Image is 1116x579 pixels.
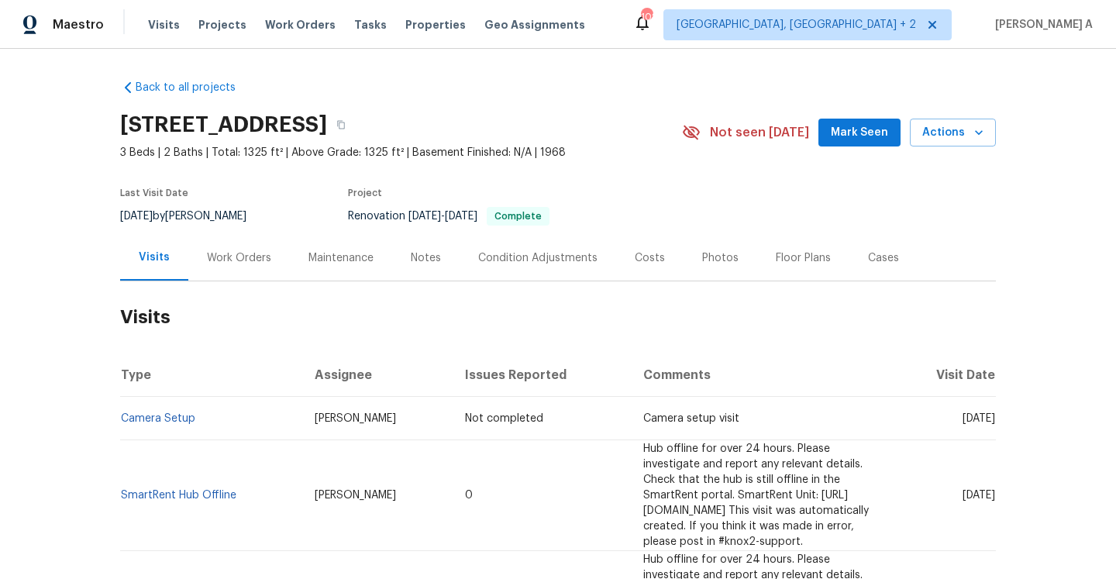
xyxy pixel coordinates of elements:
span: 3 Beds | 2 Baths | Total: 1325 ft² | Above Grade: 1325 ft² | Basement Finished: N/A | 1968 [120,145,682,160]
span: Work Orders [265,17,336,33]
span: Geo Assignments [484,17,585,33]
span: Projects [198,17,246,33]
span: [PERSON_NAME] [315,413,396,424]
button: Actions [910,119,996,147]
span: [PERSON_NAME] [315,490,396,501]
span: Tasks [354,19,387,30]
span: Properties [405,17,466,33]
h2: Visits [120,281,996,353]
span: Complete [488,212,548,221]
a: SmartRent Hub Offline [121,490,236,501]
span: 0 [465,490,473,501]
a: Back to all projects [120,80,269,95]
span: Not completed [465,413,543,424]
span: Project [348,188,382,198]
div: Photos [702,250,739,266]
span: Actions [922,123,983,143]
span: Not seen [DATE] [710,125,809,140]
button: Mark Seen [818,119,901,147]
h2: [STREET_ADDRESS] [120,117,327,133]
th: Assignee [302,353,453,397]
div: Visits [139,250,170,265]
th: Comments [631,353,894,397]
th: Type [120,353,302,397]
span: [DATE] [120,211,153,222]
div: Cases [868,250,899,266]
span: Visits [148,17,180,33]
div: by [PERSON_NAME] [120,207,265,226]
span: [DATE] [408,211,441,222]
div: Floor Plans [776,250,831,266]
div: Notes [411,250,441,266]
button: Copy Address [327,111,355,139]
span: [PERSON_NAME] A [989,17,1093,33]
span: Hub offline for over 24 hours. Please investigate and report any relevant details. Check that the... [643,443,869,547]
span: Last Visit Date [120,188,188,198]
div: Maintenance [308,250,374,266]
th: Issues Reported [453,353,632,397]
span: Mark Seen [831,123,888,143]
div: Costs [635,250,665,266]
span: - [408,211,477,222]
span: [DATE] [963,490,995,501]
span: Renovation [348,211,549,222]
span: [DATE] [963,413,995,424]
div: Condition Adjustments [478,250,598,266]
span: Camera setup visit [643,413,739,424]
a: Camera Setup [121,413,195,424]
span: [DATE] [445,211,477,222]
div: Work Orders [207,250,271,266]
div: 102 [641,9,652,25]
th: Visit Date [894,353,996,397]
span: [GEOGRAPHIC_DATA], [GEOGRAPHIC_DATA] + 2 [677,17,916,33]
span: Maestro [53,17,104,33]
